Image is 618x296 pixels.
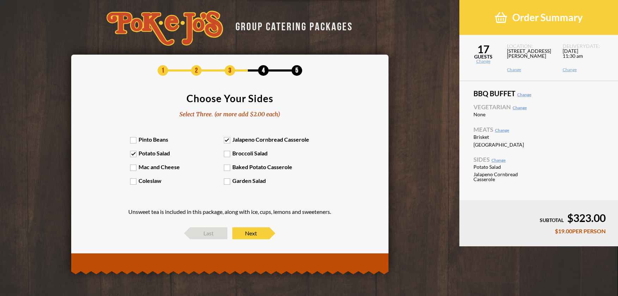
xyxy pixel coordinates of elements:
a: Change [491,158,506,163]
span: Potato Salad [473,165,535,169]
span: Order Summary [512,11,583,24]
span: GUESTS [459,54,507,59]
label: Broccoli Salad [224,150,318,156]
span: Sides [473,156,604,162]
li: None [473,112,604,118]
div: $323.00 [472,212,606,223]
a: Change [517,92,531,97]
span: DELIVERY DATE: [563,44,610,49]
span: BBQ Buffet [473,90,604,97]
div: GROUP CATERING PACKAGES [230,18,353,32]
label: Coleslaw [130,177,224,184]
span: 4 [258,65,269,76]
a: Change [563,68,610,72]
span: [GEOGRAPHIC_DATA] [473,142,535,147]
div: $19.00 PER PERSON [472,228,606,234]
span: 3 [225,65,235,76]
a: Change [507,68,554,72]
span: 2 [191,65,202,76]
span: 1 [158,65,168,76]
p: Unsweet tea is included in this package, along with ice, cups, lemons and sweeteners. [128,209,331,215]
span: [DATE] 11:30 am [563,49,610,68]
span: Next [232,227,269,239]
span: LOCATION: [507,44,554,49]
label: Potato Salad [130,150,224,156]
label: Pinto Beans [130,136,224,143]
label: Mac and Cheese [130,164,224,170]
a: Change [459,59,507,63]
label: Garden Salad [224,177,318,184]
span: Vegetarian [473,104,604,110]
span: 17 [459,44,507,54]
span: Last [190,227,227,239]
a: Change [513,105,527,110]
span: Jalapeno Cornbread Casserole [473,172,535,182]
label: Jalapeno Cornbread Casserole [224,136,318,143]
span: [STREET_ADDRESS][PERSON_NAME] [507,49,554,68]
img: logo-34603ddf.svg [106,11,223,46]
span: 5 [292,65,302,76]
img: shopping-basket-3cad201a.png [495,11,507,24]
div: Choose Your Sides [186,93,273,103]
span: Meats [473,127,604,132]
div: Select Three. (or more add $2.00 each) [179,110,280,118]
span: Brisket [473,135,535,140]
span: SUBTOTAL [540,217,564,223]
a: Change [495,128,509,133]
label: Baked Potato Casserole [224,164,318,170]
